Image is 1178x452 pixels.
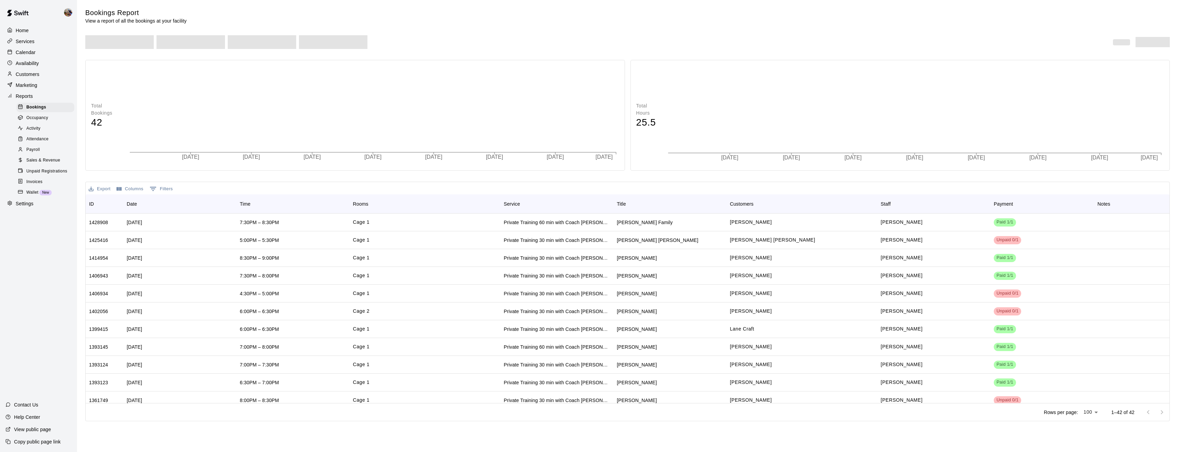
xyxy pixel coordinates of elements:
[426,154,443,160] tspan: [DATE]
[127,361,142,368] div: Tue, Sep 16, 2025
[968,155,985,160] tspan: [DATE]
[14,426,51,433] p: View public page
[730,379,772,386] p: Owen Epps
[240,237,279,244] div: 5:00PM – 5:30PM
[994,344,1016,350] span: Paid 1/1
[16,124,74,133] div: Activity
[240,272,279,279] div: 7:30PM – 8:00PM
[617,326,657,333] div: Les Craft
[26,168,67,175] span: Unpaid Registrations
[881,254,923,261] p: Blaine Johnson
[1030,155,1047,160] tspan: [DATE]
[127,237,142,244] div: Tue, Sep 16, 2025
[994,307,1021,315] div: Has not paid: Taylor Martell
[14,414,40,421] p: Help Center
[906,155,924,160] tspan: [DATE]
[127,219,142,226] div: Tue, Sep 16, 2025
[89,344,108,350] div: 1393145
[504,344,610,350] div: Private Training 60 min with Coach Blaine
[730,194,753,214] div: Customers
[845,155,862,160] tspan: [DATE]
[548,154,565,160] tspan: [DATE]
[127,272,142,279] div: Fri, Sep 12, 2025
[127,379,142,386] div: Tue, Sep 09, 2025
[240,194,250,214] div: Time
[504,326,610,333] div: Private Training 30 min with Coach Blaine
[617,255,657,261] div: Brody Williams
[127,308,142,315] div: Fri, Sep 12, 2025
[85,17,187,24] p: View a report of all the bookings at your facility
[504,237,610,244] div: Private Training 30 min with Coach Blaine
[504,194,520,214] div: Service
[89,219,108,226] div: 1428908
[881,194,891,214] div: Staff
[16,71,39,78] p: Customers
[597,154,614,160] tspan: [DATE]
[365,154,382,160] tspan: [DATE]
[504,272,610,279] div: Private Training 30 min with Coach Blaine
[617,194,626,214] div: Title
[877,194,990,214] div: Staff
[881,272,923,279] p: Blaine Johnson
[5,91,72,101] a: Reports
[1092,155,1109,160] tspan: [DATE]
[994,289,1021,298] div: Has not paid: Austin Rife
[26,104,46,111] span: Bookings
[16,103,74,112] div: Bookings
[89,255,108,261] div: 1414954
[881,219,923,226] p: Blaine Johnson
[881,290,923,297] p: Blaine Johnson
[16,113,77,123] a: Occupancy
[89,379,108,386] div: 1393123
[730,254,772,261] p: Charissa Ettinoffe
[353,379,370,386] p: Cage 1
[26,136,49,143] span: Attendance
[353,290,370,297] p: Cage 1
[617,219,673,226] div: Fuentes Family
[636,117,661,129] h4: 25.5
[504,290,610,297] div: Private Training 30 min with Coach Blaine
[730,272,772,279] p: Luka Gangeri
[730,219,772,226] p: Edwin Fuentes
[16,167,74,176] div: Unpaid Registrations
[127,290,142,297] div: Thu, Sep 11, 2025
[89,237,108,244] div: 1425416
[240,397,279,404] div: 8:00PM – 8:30PM
[504,255,610,261] div: Private Training 30 min with Coach Blaine
[16,200,34,207] p: Settings
[353,308,370,315] p: Cage 2
[990,194,1094,214] div: Payment
[127,194,137,214] div: Date
[881,236,923,244] p: Blaine Johnson
[636,102,661,117] p: Total Hours
[127,326,142,333] div: Thu, Sep 11, 2025
[240,326,279,333] div: 6:00PM – 6:30PM
[617,237,698,244] div: Crosby Scofield
[487,154,504,160] tspan: [DATE]
[5,47,72,57] a: Calendar
[16,82,37,89] p: Marketing
[613,194,726,214] div: Title
[26,115,48,121] span: Occupancy
[353,219,370,226] p: Cage 1
[26,189,38,196] span: Wallet
[730,397,772,404] p: Dilan Patel
[16,134,77,145] a: Attendance
[783,155,800,160] tspan: [DATE]
[353,325,370,333] p: Cage 1
[1081,407,1100,417] div: 100
[26,125,40,132] span: Activity
[16,156,74,165] div: Sales & Revenue
[617,308,657,315] div: Taylor Martell
[89,308,108,315] div: 1402056
[730,308,772,315] p: Taylor Martell
[5,36,72,47] div: Services
[994,396,1021,404] div: Has not paid: Dilan Patel
[5,80,72,90] a: Marketing
[115,184,145,194] button: Select columns
[504,379,610,386] div: Private Training 30 min with Coach Blaine
[994,361,1016,368] span: Paid 1/1
[91,117,123,129] h4: 42
[16,177,74,187] div: Invoices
